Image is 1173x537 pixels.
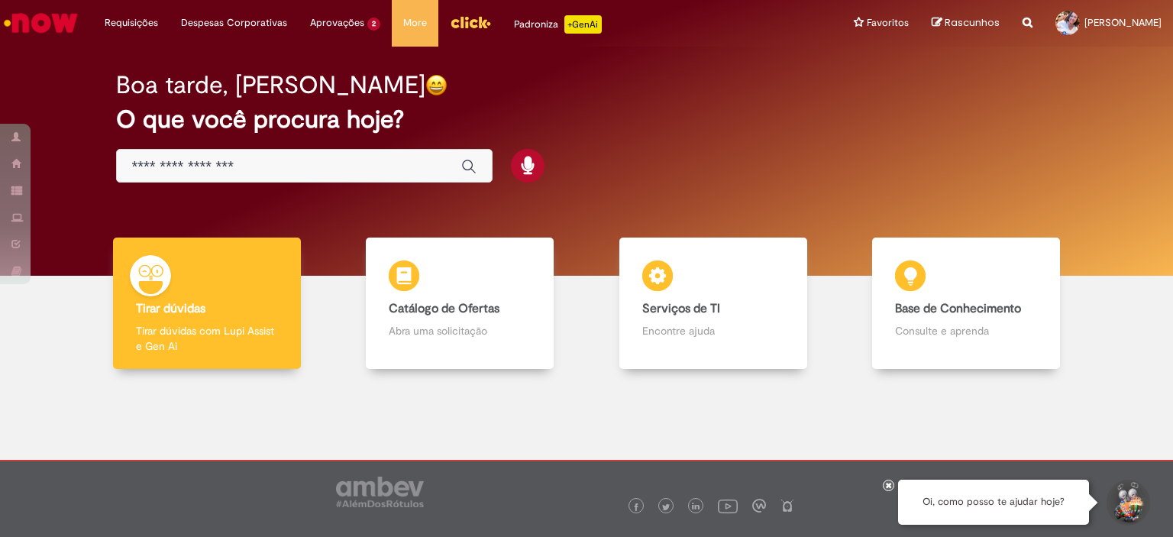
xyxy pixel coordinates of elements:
[752,499,766,513] img: logo_footer_workplace.png
[2,8,80,38] img: ServiceNow
[181,15,287,31] span: Despesas Corporativas
[334,238,587,370] a: Catálogo de Ofertas Abra uma solicitação
[840,238,1094,370] a: Base de Conhecimento Consulte e aprenda
[718,496,738,516] img: logo_footer_youtube.png
[105,15,158,31] span: Requisições
[642,323,784,338] p: Encontre ajuda
[389,323,531,338] p: Abra uma solicitação
[450,11,491,34] img: click_logo_yellow_360x200.png
[310,15,364,31] span: Aprovações
[564,15,602,34] p: +GenAi
[116,106,1058,133] h2: O que você procura hoje?
[403,15,427,31] span: More
[1104,480,1150,526] button: Iniciar Conversa de Suporte
[632,503,640,511] img: logo_footer_facebook.png
[642,301,720,316] b: Serviços de TI
[898,480,1089,525] div: Oi, como posso te ajudar hoje?
[932,16,1000,31] a: Rascunhos
[895,301,1021,316] b: Base de Conhecimento
[662,503,670,511] img: logo_footer_twitter.png
[692,503,700,512] img: logo_footer_linkedin.png
[867,15,909,31] span: Favoritos
[136,323,278,354] p: Tirar dúvidas com Lupi Assist e Gen Ai
[586,238,840,370] a: Serviços de TI Encontre ajuda
[1084,16,1162,29] span: [PERSON_NAME]
[367,18,380,31] span: 2
[514,15,602,34] div: Padroniza
[80,238,334,370] a: Tirar dúvidas Tirar dúvidas com Lupi Assist e Gen Ai
[945,15,1000,30] span: Rascunhos
[425,74,448,96] img: happy-face.png
[780,499,794,513] img: logo_footer_naosei.png
[136,301,205,316] b: Tirar dúvidas
[895,323,1037,338] p: Consulte e aprenda
[116,72,425,99] h2: Boa tarde, [PERSON_NAME]
[336,477,424,507] img: logo_footer_ambev_rotulo_gray.png
[389,301,499,316] b: Catálogo de Ofertas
